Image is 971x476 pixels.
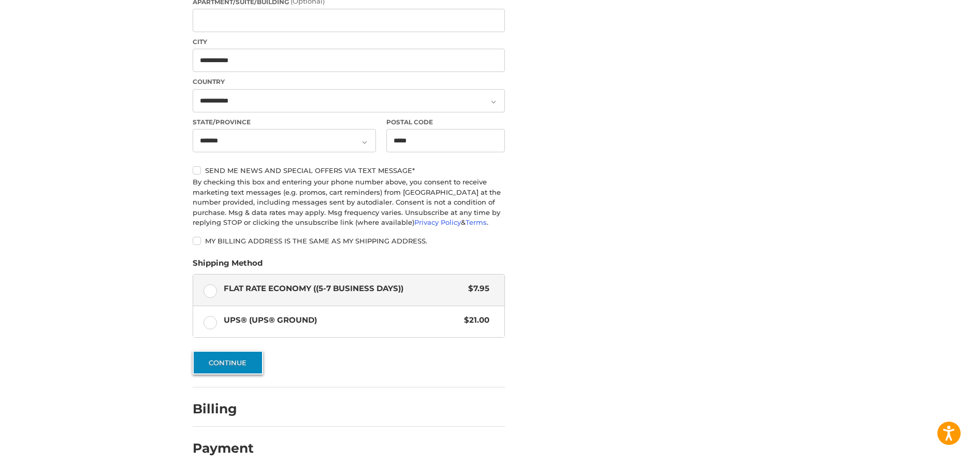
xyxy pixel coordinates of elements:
[193,351,263,374] button: Continue
[386,118,505,127] label: Postal Code
[224,283,463,295] span: Flat Rate Economy ((5-7 Business Days))
[193,401,253,417] h2: Billing
[466,218,487,226] a: Terms
[193,257,263,274] legend: Shipping Method
[193,440,254,456] h2: Payment
[193,118,376,127] label: State/Province
[463,283,489,295] span: $7.95
[414,218,461,226] a: Privacy Policy
[193,177,505,228] div: By checking this box and entering your phone number above, you consent to receive marketing text ...
[193,77,505,86] label: Country
[193,166,505,175] label: Send me news and special offers via text message*
[193,37,505,47] label: City
[193,237,505,245] label: My billing address is the same as my shipping address.
[459,314,489,326] span: $21.00
[224,314,459,326] span: UPS® (UPS® Ground)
